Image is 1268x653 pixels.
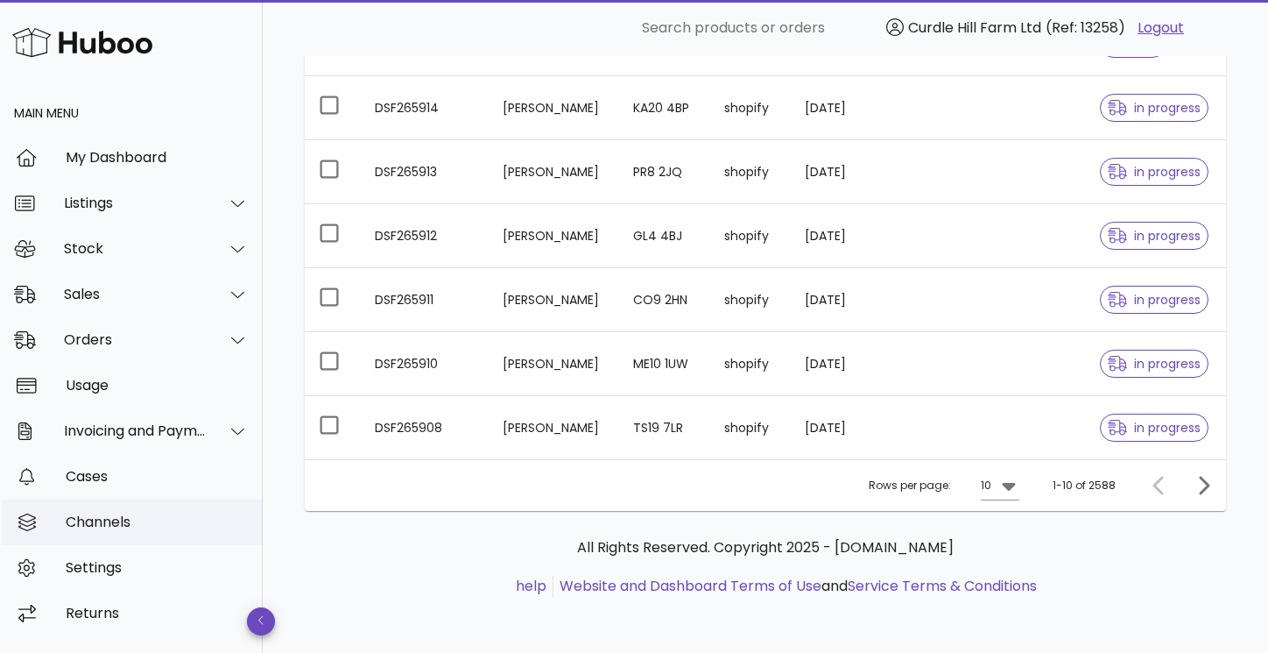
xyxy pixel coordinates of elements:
td: [DATE] [791,140,905,204]
td: DSF265908 [361,396,489,459]
td: KA20 4BP [619,76,710,140]
div: Stock [64,240,207,257]
td: [DATE] [791,268,905,332]
div: My Dashboard [66,149,249,166]
td: shopify [710,332,792,396]
div: Usage [66,377,249,394]
td: [PERSON_NAME] [489,140,619,204]
td: [DATE] [791,204,905,268]
td: [PERSON_NAME] [489,332,619,396]
span: in progress [1108,230,1201,242]
td: DSF265911 [361,268,489,332]
a: Service Terms & Conditions [848,576,1037,596]
a: help [516,576,546,596]
td: shopify [710,396,792,459]
td: DSF265914 [361,76,489,140]
td: TS19 7LR [619,396,710,459]
div: Invoicing and Payments [64,422,207,439]
div: Channels [66,514,249,530]
button: Next page [1187,470,1219,501]
span: in progress [1108,294,1201,306]
div: Rows per page: [869,460,1019,511]
td: DSF265910 [361,332,489,396]
span: (Ref: 13258) [1046,18,1125,38]
span: in progress [1108,102,1201,114]
td: DSF265912 [361,204,489,268]
span: in progress [1108,422,1201,434]
td: shopify [710,268,792,332]
td: shopify [710,76,792,140]
td: [PERSON_NAME] [489,268,619,332]
td: [PERSON_NAME] [489,76,619,140]
img: Huboo Logo [12,24,152,61]
a: Logout [1138,18,1184,39]
a: Website and Dashboard Terms of Use [560,576,821,596]
td: [DATE] [791,76,905,140]
span: Curdle Hill Farm Ltd [908,18,1041,38]
td: shopify [710,140,792,204]
div: Orders [64,331,207,348]
div: Cases [66,468,249,485]
span: in progress [1108,358,1201,370]
div: 10Rows per page: [981,472,1019,500]
td: [DATE] [791,396,905,459]
p: All Rights Reserved. Copyright 2025 - [DOMAIN_NAME] [319,537,1212,558]
span: in progress [1108,166,1201,178]
td: [PERSON_NAME] [489,204,619,268]
li: and [553,576,1037,597]
td: DSF265913 [361,140,489,204]
div: Listings [64,195,207,211]
td: PR8 2JQ [619,140,710,204]
td: shopify [710,204,792,268]
div: Settings [66,559,249,576]
div: Sales [64,286,207,302]
td: ME10 1UW [619,332,710,396]
td: CO9 2HN [619,268,710,332]
td: [DATE] [791,332,905,396]
div: 10 [981,478,991,493]
td: [PERSON_NAME] [489,396,619,459]
div: Returns [66,605,249,621]
div: 1-10 of 2588 [1053,478,1116,493]
td: GL4 4BJ [619,204,710,268]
